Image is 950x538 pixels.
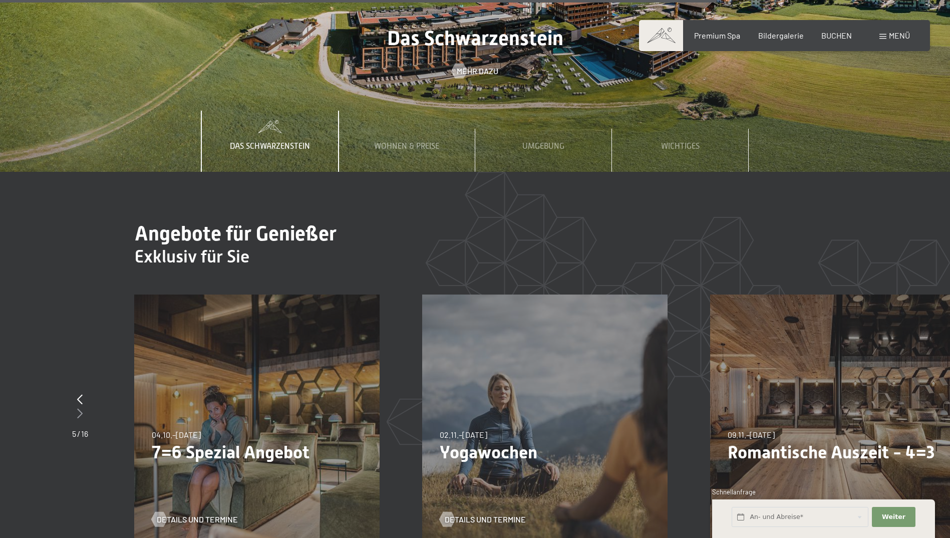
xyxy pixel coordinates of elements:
[712,488,756,496] span: Schnellanfrage
[522,142,564,151] span: Umgebung
[374,142,439,151] span: Wohnen & Preise
[77,429,80,438] span: /
[452,66,498,77] a: Mehr dazu
[440,514,526,525] a: Details und Termine
[81,429,88,438] span: 16
[135,222,337,245] span: Angebote für Genießer
[457,66,498,77] span: Mehr dazu
[758,31,804,40] a: Bildergalerie
[152,442,362,463] p: 7=6 Spezial Angebot
[661,142,700,151] span: Wichtiges
[440,430,487,439] span: 02.11.–[DATE]
[157,514,238,525] span: Details und Termine
[889,31,910,40] span: Menü
[72,429,76,438] span: 5
[728,442,938,463] p: Romantische Auszeit - 4=3
[728,430,775,439] span: 09.11.–[DATE]
[440,442,650,463] p: Yogawochen
[872,507,915,527] button: Weiter
[387,27,563,50] span: Das Schwarzenstein
[694,31,740,40] a: Premium Spa
[230,142,310,151] span: Das Schwarzenstein
[135,246,249,266] span: Exklusiv für Sie
[445,514,526,525] span: Details und Termine
[821,31,852,40] a: BUCHEN
[152,514,238,525] a: Details und Termine
[882,512,905,521] span: Weiter
[152,430,201,439] span: 04.10.–[DATE]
